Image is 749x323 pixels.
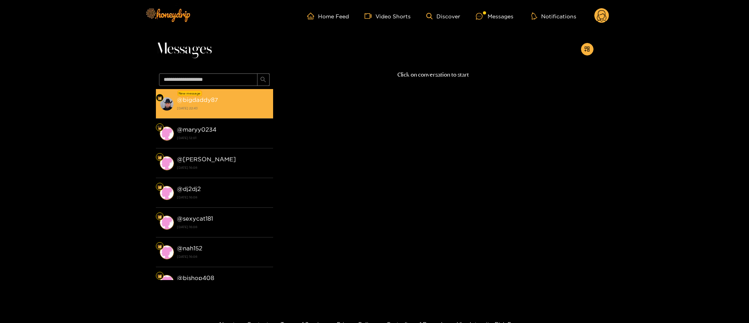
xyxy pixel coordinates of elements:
[157,244,162,249] img: Fan Level
[160,97,174,111] img: conversation
[177,275,214,281] strong: @ bishop408
[581,43,593,55] button: appstore-add
[160,127,174,141] img: conversation
[476,12,513,21] div: Messages
[160,216,174,230] img: conversation
[157,155,162,160] img: Fan Level
[160,186,174,200] img: conversation
[157,274,162,278] img: Fan Level
[307,12,318,20] span: home
[273,70,593,79] p: Click on conversation to start
[177,194,269,201] strong: [DATE] 16:08
[160,156,174,170] img: conversation
[160,245,174,259] img: conversation
[257,73,270,86] button: search
[177,134,269,141] strong: [DATE] 12:01
[177,223,269,230] strong: [DATE] 16:08
[177,156,236,162] strong: @ [PERSON_NAME]
[177,215,213,222] strong: @ sexycat181
[160,275,174,289] img: conversation
[177,105,269,112] strong: [DATE] 22:43
[365,12,375,20] span: video-camera
[584,46,590,53] span: appstore-add
[157,214,162,219] img: Fan Level
[157,185,162,189] img: Fan Level
[177,96,218,103] strong: @ bigdaddy87
[157,125,162,130] img: Fan Level
[177,245,202,252] strong: @ nah152
[426,13,460,20] a: Discover
[177,126,216,133] strong: @ maryy0234
[307,12,349,20] a: Home Feed
[177,186,201,192] strong: @ dj2dj2
[177,91,202,96] div: New message
[177,253,269,260] strong: [DATE] 16:08
[260,77,266,83] span: search
[156,40,212,59] span: Messages
[157,96,162,100] img: Fan Level
[365,12,411,20] a: Video Shorts
[177,164,269,171] strong: [DATE] 16:08
[529,12,579,20] button: Notifications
